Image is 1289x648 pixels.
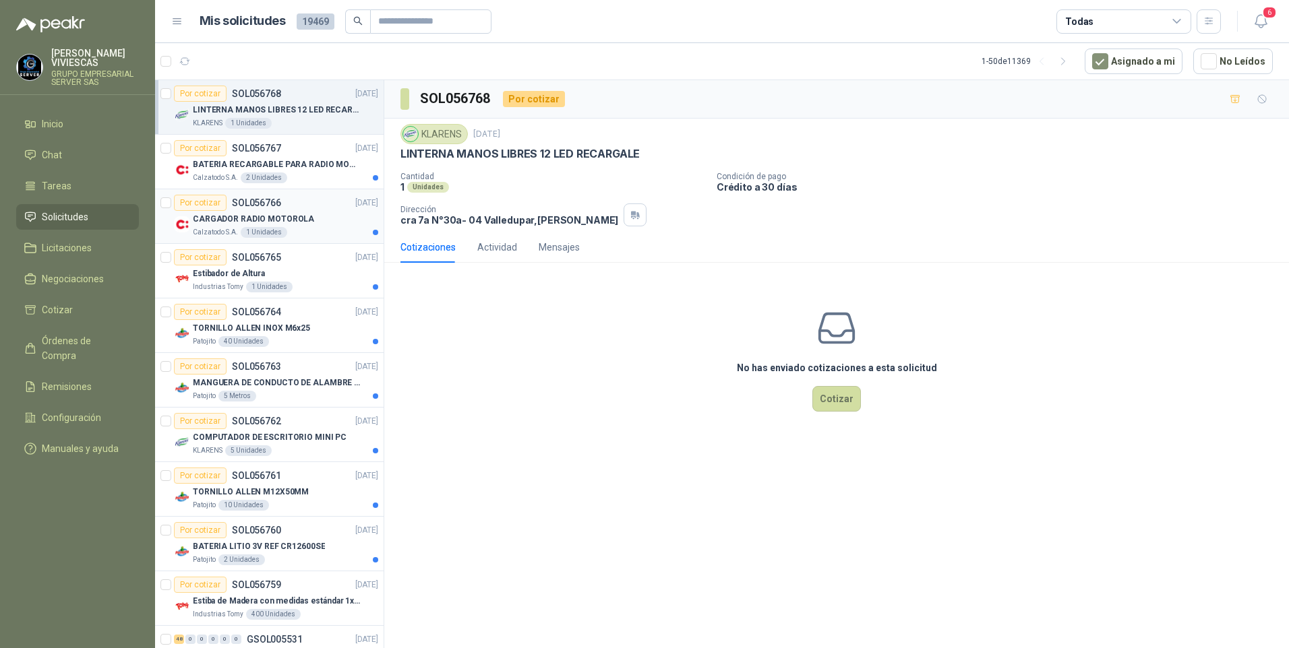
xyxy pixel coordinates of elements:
[155,353,384,408] a: Por cotizarSOL056763[DATE] Company LogoMANGUERA DE CONDUCTO DE ALAMBRE DE ACERO PUPatojito5 Metros
[16,405,139,430] a: Configuración
[193,486,309,498] p: TORNILLO ALLEN M12X50MM
[193,609,243,620] p: Industrias Tomy
[16,374,139,399] a: Remisiones
[400,181,404,193] p: 1
[355,360,378,373] p: [DATE]
[407,182,449,193] div: Unidades
[174,195,227,211] div: Por cotizar
[174,140,227,156] div: Por cotizar
[174,380,190,396] img: Company Logo
[218,336,269,347] div: 40 Unidades
[17,55,42,80] img: Company Logo
[193,267,265,280] p: Estibador de Altura
[812,386,861,412] button: Cotizar
[1193,48,1273,74] button: No Leídos
[232,471,281,480] p: SOL056761
[16,436,139,461] a: Manuales y ayuda
[193,595,361,608] p: Estiba de Madera con medidas estándar 1x120x15 de alto
[16,16,85,32] img: Logo peakr
[400,172,706,181] p: Cantidad
[473,128,500,141] p: [DATE]
[193,377,361,389] p: MANGUERA DE CONDUCTO DE ALAMBRE DE ACERO PU
[403,127,418,141] img: Company Logo
[218,554,265,565] div: 2 Unidades
[1065,14,1093,29] div: Todas
[193,540,325,553] p: BATERIA LITIO 3V REF CR12600SE
[193,445,222,456] p: KLARENS
[155,571,384,626] a: Por cotizarSOL056759[DATE] Company LogoEstiba de Madera con medidas estándar 1x120x15 de altoIndu...
[51,70,139,86] p: GRUPO EMPRESARIAL SERVER SAS
[193,282,243,292] p: Industrias Tomy
[155,80,384,135] a: Por cotizarSOL056768[DATE] Company LogoLINTERNA MANOS LIBRES 12 LED RECARGALEKLARENS1 Unidades
[400,205,618,214] p: Dirección
[218,391,256,401] div: 5 Metros
[174,489,190,505] img: Company Logo
[193,322,310,335] p: TORNILLO ALLEN INOX M6x25
[717,172,1284,181] p: Condición de pago
[193,158,361,171] p: BATERIA RECARGABLE PARA RADIO MOTOROLA
[241,172,287,183] div: 2 Unidades
[477,240,517,255] div: Actividad
[174,86,227,102] div: Por cotizar
[218,500,269,511] div: 10 Unidades
[155,462,384,517] a: Por cotizarSOL056761[DATE] Company LogoTORNILLO ALLEN M12X50MMPatojito10 Unidades
[232,198,281,207] p: SOL056766
[16,173,139,199] a: Tareas
[400,214,618,226] p: cra 7a N°30a- 04 Valledupar , [PERSON_NAME]
[539,240,580,255] div: Mensajes
[193,391,216,401] p: Patojito
[503,91,565,107] div: Por cotizar
[174,544,190,560] img: Company Logo
[232,143,281,153] p: SOL056767
[400,147,640,161] p: LINTERNA MANOS LIBRES 12 LED RECARGALE
[225,445,272,456] div: 5 Unidades
[42,410,101,425] span: Configuración
[231,635,241,644] div: 0
[155,298,384,353] a: Por cotizarSOL056764[DATE] Company LogoTORNILLO ALLEN INOX M6x25Patojito40 Unidades
[355,142,378,155] p: [DATE]
[197,635,207,644] div: 0
[42,240,92,255] span: Licitaciones
[42,117,63,131] span: Inicio
[174,467,227,484] div: Por cotizar
[174,413,227,429] div: Por cotizar
[185,635,196,644] div: 0
[174,271,190,287] img: Company Logo
[174,598,190,614] img: Company Logo
[225,118,272,129] div: 1 Unidades
[355,633,378,646] p: [DATE]
[193,104,361,117] p: LINTERNA MANOS LIBRES 12 LED RECARGALE
[174,635,184,644] div: 48
[174,216,190,232] img: Company Logo
[155,517,384,571] a: Por cotizarSOL056760[DATE] Company LogoBATERIA LITIO 3V REF CR12600SEPatojito2 Unidades
[155,135,384,189] a: Por cotizarSOL056767[DATE] Company LogoBATERIA RECARGABLE PARA RADIO MOTOROLACalzatodo S.A.2 Unid...
[220,635,230,644] div: 0
[174,577,227,593] div: Por cotizar
[16,142,139,168] a: Chat
[232,525,281,535] p: SOL056760
[155,408,384,462] a: Por cotizarSOL056762[DATE] Company LogoCOMPUTADOR DE ESCRITORIO MINI PCKLARENS5 Unidades
[232,253,281,262] p: SOL056765
[737,360,937,375] h3: No has enviado cotizaciones a esta solicitud
[420,88,492,109] h3: SOL056768
[355,415,378,428] p: [DATE]
[982,51,1074,72] div: 1 - 50 de 11369
[241,227,287,238] div: 1 Unidades
[200,11,286,31] h1: Mis solicitudes
[1085,48,1182,74] button: Asignado a mi
[355,88,378,100] p: [DATE]
[355,579,378,591] p: [DATE]
[16,328,139,368] a: Órdenes de Compra
[16,111,139,137] a: Inicio
[42,379,92,394] span: Remisiones
[193,500,216,511] p: Patojito
[193,213,314,226] p: CARGADOR RADIO MOTOROLA
[717,181,1284,193] p: Crédito a 30 días
[16,266,139,292] a: Negociaciones
[232,416,281,426] p: SOL056762
[208,635,218,644] div: 0
[246,282,293,292] div: 1 Unidades
[51,48,139,67] p: [PERSON_NAME] VIVIESCAS
[193,431,347,444] p: COMPUTADOR DE ESCRITORIO MINI PC
[193,227,238,238] p: Calzatodo S.A.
